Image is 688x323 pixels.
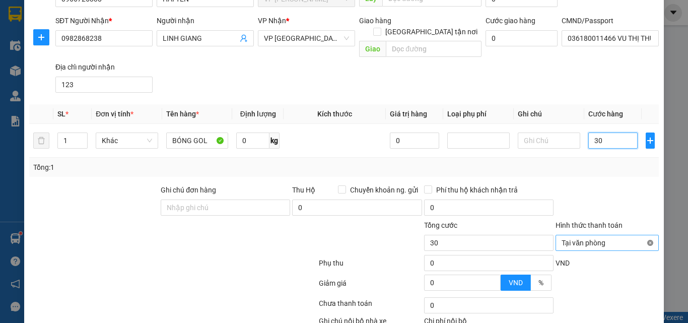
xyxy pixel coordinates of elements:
[359,17,391,25] span: Giao hàng
[57,110,65,118] span: SL
[556,221,623,229] label: Hình thức thanh toán
[318,257,423,275] div: Phụ thu
[562,235,653,250] span: Tại văn phòng
[538,279,543,287] span: %
[55,15,153,26] div: SĐT Người Nhận
[562,15,659,26] div: CMND/Passport
[269,133,280,149] span: kg
[646,137,654,145] span: plus
[96,110,133,118] span: Đơn vị tính
[102,133,152,148] span: Khác
[359,41,386,57] span: Giao
[240,110,276,118] span: Định lượng
[292,186,315,194] span: Thu Hộ
[318,298,423,315] div: Chưa thanh toán
[588,110,623,118] span: Cước hàng
[486,30,558,46] input: Cước giao hàng
[33,162,266,173] div: Tổng: 1
[647,240,653,246] span: close-circle
[55,77,153,93] input: Địa chỉ của người nhận
[157,15,254,26] div: Người nhận
[486,17,535,25] label: Cước giao hàng
[258,17,286,25] span: VP Nhận
[166,133,229,149] input: VD: Bàn, Ghế
[432,184,522,196] span: Phí thu hộ khách nhận trả
[424,221,457,229] span: Tổng cước
[55,61,153,73] div: Địa chỉ người nhận
[33,133,49,149] button: delete
[318,278,423,295] div: Giảm giá
[390,133,439,149] input: 0
[381,26,481,37] span: [GEOGRAPHIC_DATA] tận nơi
[264,31,349,46] span: VP Ninh Bình
[33,29,49,45] button: plus
[166,110,199,118] span: Tên hàng
[390,110,427,118] span: Giá trị hàng
[240,34,248,42] span: user-add
[518,133,580,149] input: Ghi Chú
[514,104,584,124] th: Ghi chú
[509,279,523,287] span: VND
[646,133,655,149] button: plus
[161,200,290,216] input: Ghi chú đơn hàng
[386,41,481,57] input: Dọc đường
[346,184,422,196] span: Chuyển khoản ng. gửi
[34,33,49,41] span: plus
[161,186,216,194] label: Ghi chú đơn hàng
[443,104,514,124] th: Loại phụ phí
[317,110,352,118] span: Kích thước
[556,259,570,267] span: VND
